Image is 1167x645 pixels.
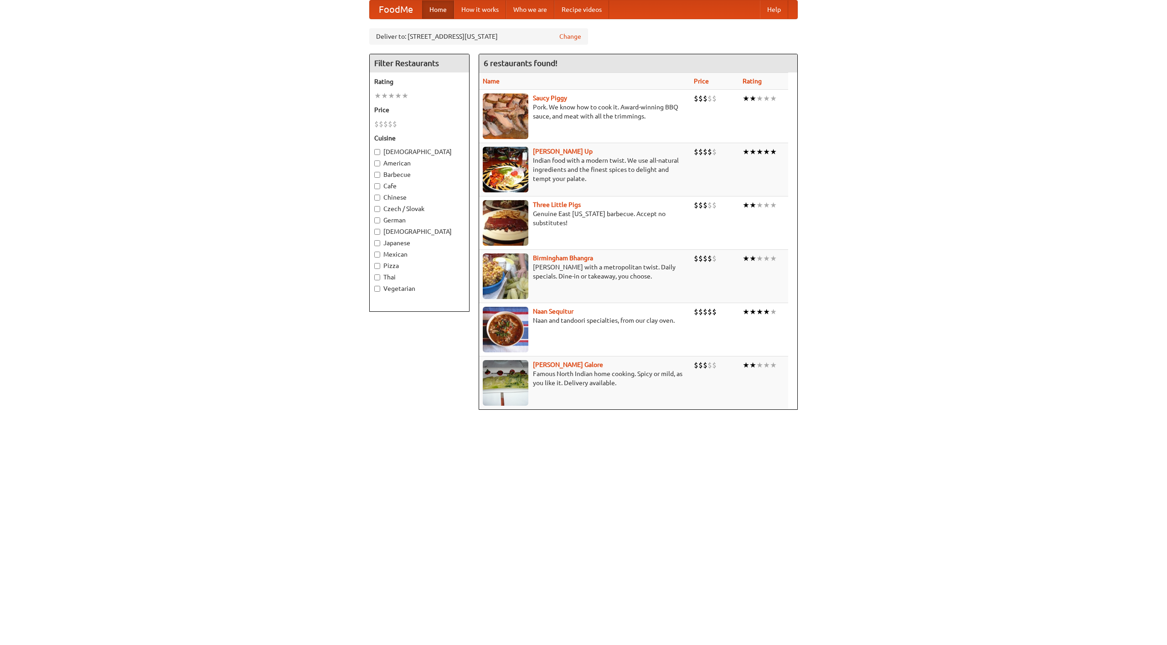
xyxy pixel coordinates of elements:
[533,201,581,208] a: Three Little Pigs
[483,103,687,121] p: Pork. We know how to cook it. Award-winning BBQ sauce, and meat with all the trimmings.
[374,134,465,143] h5: Cuisine
[712,147,717,157] li: $
[756,253,763,263] li: ★
[388,119,392,129] li: $
[703,307,707,317] li: $
[694,93,698,103] li: $
[454,0,506,19] a: How it works
[707,307,712,317] li: $
[402,91,408,101] li: ★
[712,200,717,210] li: $
[712,307,717,317] li: $
[374,119,379,129] li: $
[770,253,777,263] li: ★
[763,253,770,263] li: ★
[483,200,528,246] img: littlepigs.jpg
[698,93,703,103] li: $
[533,361,603,368] a: [PERSON_NAME] Galore
[533,148,593,155] b: [PERSON_NAME] Up
[533,308,573,315] b: Naan Sequitur
[770,93,777,103] li: ★
[374,149,380,155] input: [DEMOGRAPHIC_DATA]
[369,28,588,45] div: Deliver to: [STREET_ADDRESS][US_STATE]
[374,206,380,212] input: Czech / Slovak
[374,195,380,201] input: Chinese
[707,93,712,103] li: $
[707,360,712,370] li: $
[770,147,777,157] li: ★
[703,147,707,157] li: $
[756,200,763,210] li: ★
[749,307,756,317] li: ★
[483,93,528,139] img: saucy.jpg
[760,0,788,19] a: Help
[703,200,707,210] li: $
[749,253,756,263] li: ★
[743,77,762,85] a: Rating
[483,316,687,325] p: Naan and tandoori specialties, from our clay oven.
[374,147,465,156] label: [DEMOGRAPHIC_DATA]
[483,77,500,85] a: Name
[770,307,777,317] li: ★
[763,307,770,317] li: ★
[374,286,380,292] input: Vegetarian
[374,238,465,248] label: Japanese
[374,159,465,168] label: American
[374,183,380,189] input: Cafe
[756,93,763,103] li: ★
[694,253,698,263] li: $
[370,54,469,72] h4: Filter Restaurants
[756,360,763,370] li: ★
[374,204,465,213] label: Czech / Slovak
[374,216,465,225] label: German
[483,369,687,387] p: Famous North Indian home cooking. Spicy or mild, as you like it. Delivery available.
[483,360,528,406] img: currygalore.jpg
[483,209,687,227] p: Genuine East [US_STATE] barbecue. Accept no substitutes!
[483,147,528,192] img: curryup.jpg
[554,0,609,19] a: Recipe videos
[707,253,712,263] li: $
[703,253,707,263] li: $
[743,93,749,103] li: ★
[374,217,380,223] input: German
[374,273,465,282] label: Thai
[483,263,687,281] p: [PERSON_NAME] with a metropolitan twist. Daily specials. Dine-in or takeaway, you choose.
[484,59,558,67] ng-pluralize: 6 restaurants found!
[770,360,777,370] li: ★
[763,93,770,103] li: ★
[698,307,703,317] li: $
[533,254,593,262] a: Birmingham Bhangra
[374,252,380,258] input: Mexican
[388,91,395,101] li: ★
[381,91,388,101] li: ★
[743,253,749,263] li: ★
[763,200,770,210] li: ★
[756,147,763,157] li: ★
[707,200,712,210] li: $
[694,360,698,370] li: $
[749,93,756,103] li: ★
[533,94,567,102] a: Saucy Piggy
[743,200,749,210] li: ★
[743,360,749,370] li: ★
[374,91,381,101] li: ★
[712,360,717,370] li: $
[694,307,698,317] li: $
[374,160,380,166] input: American
[763,147,770,157] li: ★
[698,147,703,157] li: $
[374,172,380,178] input: Barbecue
[374,263,380,269] input: Pizza
[374,284,465,293] label: Vegetarian
[559,32,581,41] a: Change
[374,227,465,236] label: [DEMOGRAPHIC_DATA]
[712,253,717,263] li: $
[374,229,380,235] input: [DEMOGRAPHIC_DATA]
[374,240,380,246] input: Japanese
[707,147,712,157] li: $
[749,200,756,210] li: ★
[379,119,383,129] li: $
